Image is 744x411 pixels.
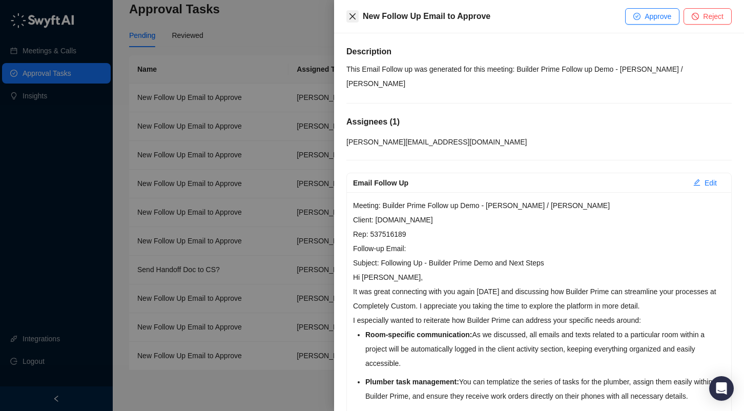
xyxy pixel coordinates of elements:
[346,116,732,128] h5: Assignees ( 1 )
[365,375,725,403] li: You can templatize the series of tasks for the plumber, assign them easily within Builder Prime, ...
[685,175,725,191] button: Edit
[346,10,359,23] button: Close
[365,378,459,386] strong: Plumber task management:
[703,11,724,22] span: Reject
[346,46,732,58] h5: Description
[625,8,679,25] button: Approve
[705,177,717,189] span: Edit
[684,8,732,25] button: Reject
[353,177,685,189] div: Email Follow Up
[348,12,357,20] span: close
[353,313,725,327] p: I especially wanted to reiterate how Builder Prime can address your specific needs around:
[353,198,725,270] p: Meeting: Builder Prime Follow up Demo - [PERSON_NAME] / [PERSON_NAME] Client: [DOMAIN_NAME] Rep: ...
[365,327,725,371] li: As we discussed, all emails and texts related to a particular room within a project will be autom...
[693,179,700,186] span: edit
[692,13,699,20] span: stop
[365,331,472,339] strong: Room-specific communication:
[363,10,625,23] div: New Follow Up Email to Approve
[645,11,671,22] span: Approve
[353,270,725,284] p: Hi [PERSON_NAME],
[346,138,527,146] span: [PERSON_NAME][EMAIL_ADDRESS][DOMAIN_NAME]
[633,13,640,20] span: check-circle
[346,62,732,91] p: This Email Follow up was generated for this meeting: Builder Prime Follow up Demo - [PERSON_NAME]...
[353,284,725,313] p: It was great connecting with you again [DATE] and discussing how Builder Prime can streamline you...
[709,376,734,401] div: Open Intercom Messenger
